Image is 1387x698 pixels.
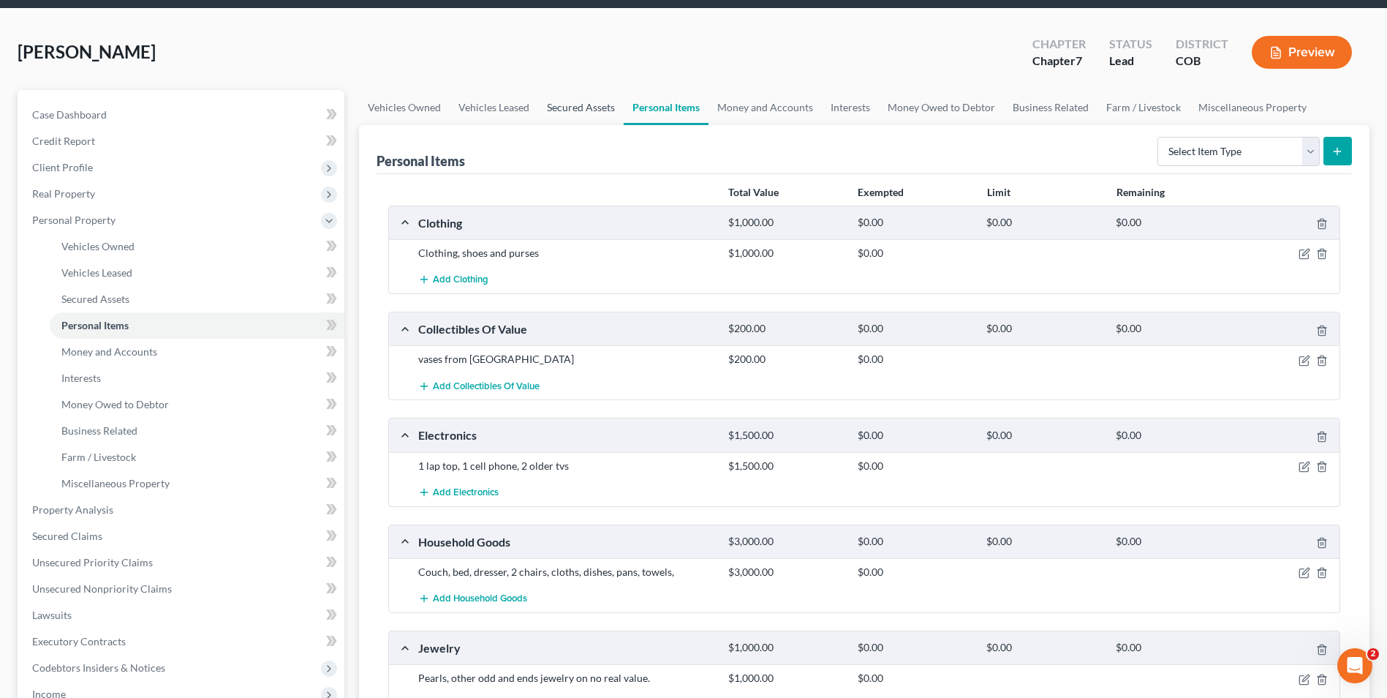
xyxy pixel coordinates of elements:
iframe: Intercom live chat [1337,648,1372,683]
div: $0.00 [1108,322,1238,336]
span: Credit Report [32,135,95,147]
div: $1,000.00 [721,216,850,230]
button: Add Electronics [418,479,499,506]
span: Unsecured Priority Claims [32,556,153,568]
a: Unsecured Priority Claims [20,549,344,576]
span: Vehicles Owned [61,240,135,252]
span: Secured Assets [61,293,129,305]
span: Business Related [61,424,137,437]
strong: Remaining [1116,186,1165,198]
a: Property Analysis [20,497,344,523]
a: Miscellaneous Property [50,470,344,497]
div: $1,500.00 [721,459,850,473]
div: Electronics [411,427,721,443]
div: COB [1176,53,1228,70]
a: Business Related [1004,90,1097,125]
div: Clothing, shoes and purses [411,246,721,260]
div: $0.00 [1108,429,1238,443]
a: Secured Assets [538,90,624,125]
div: Chapter [1032,36,1086,53]
div: Chapter [1032,53,1086,70]
div: 1 lap top, 1 cell phone, 2 older tvs [411,459,721,473]
span: Miscellaneous Property [61,477,170,489]
a: Interests [822,90,879,125]
span: Money and Accounts [61,345,157,358]
a: Lawsuits [20,602,344,628]
div: Clothing [411,215,721,230]
span: 2 [1367,648,1379,660]
button: Add Clothing [418,266,488,293]
div: $0.00 [850,671,980,686]
div: District [1176,36,1228,53]
a: Case Dashboard [20,102,344,128]
span: Codebtors Insiders & Notices [32,661,165,674]
a: Executory Contracts [20,628,344,655]
div: $200.00 [721,352,850,367]
div: $0.00 [850,216,980,230]
div: $0.00 [850,322,980,336]
a: Secured Claims [20,523,344,549]
div: $1,000.00 [721,671,850,686]
div: $1,000.00 [721,641,850,655]
a: Personal Items [624,90,708,125]
div: $0.00 [979,322,1108,336]
div: $0.00 [979,641,1108,655]
a: Business Related [50,418,344,444]
a: Credit Report [20,128,344,154]
span: Real Property [32,187,95,200]
a: Farm / Livestock [50,444,344,470]
div: Couch, bed, dresser, 2 chairs, cloths, dishes, pans, towels, [411,565,721,579]
div: $0.00 [1108,535,1238,549]
a: Money and Accounts [708,90,822,125]
a: Vehicles Owned [50,233,344,260]
div: $1,000.00 [721,246,850,260]
div: Collectibles Of Value [411,321,721,337]
span: Personal Items [61,319,129,331]
div: $1,500.00 [721,429,850,443]
div: $0.00 [1108,216,1238,230]
span: Property Analysis [32,503,113,516]
a: Vehicles Leased [450,90,538,125]
span: Unsecured Nonpriority Claims [32,582,172,595]
div: $0.00 [979,216,1108,230]
a: Money Owed to Debtor [879,90,1004,125]
span: Add Clothing [433,274,488,286]
a: Unsecured Nonpriority Claims [20,576,344,602]
div: $0.00 [1108,641,1238,655]
a: Secured Assets [50,286,344,312]
div: $0.00 [850,535,980,549]
a: Miscellaneous Property [1190,90,1315,125]
div: $3,000.00 [721,565,850,579]
div: $0.00 [850,352,980,367]
button: Preview [1252,36,1352,69]
div: Pearls, other odd and ends jewelry on no real value. [411,671,721,686]
div: $0.00 [850,565,980,579]
button: Add Household Goods [418,585,527,612]
a: Vehicles Owned [359,90,450,125]
span: Lawsuits [32,609,72,621]
span: Farm / Livestock [61,451,136,463]
a: Farm / Livestock [1097,90,1190,125]
span: 7 [1076,53,1082,67]
a: Money and Accounts [50,339,344,365]
a: Personal Items [50,312,344,339]
span: Vehicles Leased [61,266,132,279]
a: Money Owed to Debtor [50,391,344,418]
div: $0.00 [850,429,980,443]
div: Household Goods [411,534,721,549]
div: Jewelry [411,640,721,656]
div: $200.00 [721,322,850,336]
div: $0.00 [850,459,980,473]
span: [PERSON_NAME] [18,41,156,62]
div: vases from [GEOGRAPHIC_DATA] [411,352,721,367]
span: Case Dashboard [32,108,107,121]
span: Money Owed to Debtor [61,398,169,410]
div: $0.00 [979,429,1108,443]
a: Interests [50,365,344,391]
span: Client Profile [32,161,93,173]
span: Add Household Goods [433,593,527,605]
span: Personal Property [32,214,116,226]
div: $3,000.00 [721,535,850,549]
span: Add Collectibles Of Value [433,380,540,392]
div: $0.00 [850,641,980,655]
